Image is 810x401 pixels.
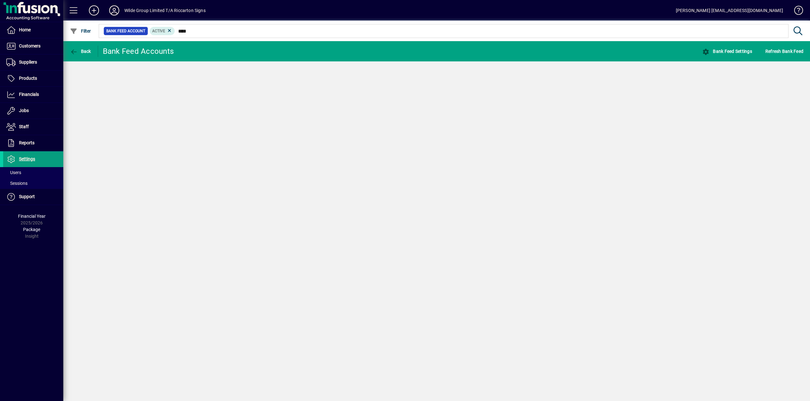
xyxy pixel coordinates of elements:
[6,181,28,186] span: Sessions
[18,214,46,219] span: Financial Year
[3,54,63,70] a: Suppliers
[3,71,63,86] a: Products
[676,5,783,16] div: [PERSON_NAME] [EMAIL_ADDRESS][DOMAIN_NAME]
[701,46,754,57] button: Bank Feed Settings
[3,87,63,103] a: Financials
[3,178,63,189] a: Sessions
[19,43,40,48] span: Customers
[152,29,165,33] span: Active
[23,227,40,232] span: Package
[70,49,91,54] span: Back
[104,5,124,16] button: Profile
[84,5,104,16] button: Add
[3,38,63,54] a: Customers
[19,76,37,81] span: Products
[19,140,34,145] span: Reports
[3,22,63,38] a: Home
[19,92,39,97] span: Financials
[764,46,805,57] button: Refresh Bank Feed
[19,194,35,199] span: Support
[106,28,145,34] span: Bank Feed Account
[19,27,31,32] span: Home
[68,25,93,37] button: Filter
[3,189,63,205] a: Support
[3,103,63,119] a: Jobs
[19,60,37,65] span: Suppliers
[19,108,29,113] span: Jobs
[150,27,175,35] mat-chip: Activation Status: Active
[3,167,63,178] a: Users
[765,46,803,56] span: Refresh Bank Feed
[789,1,802,22] a: Knowledge Base
[702,49,752,54] span: Bank Feed Settings
[103,46,174,56] div: Bank Feed Accounts
[6,170,21,175] span: Users
[68,46,93,57] button: Back
[3,119,63,135] a: Staff
[124,5,206,16] div: Wilde Group Limited T/A Riccarton Signs
[63,46,98,57] app-page-header-button: Back
[70,28,91,34] span: Filter
[19,156,35,161] span: Settings
[3,135,63,151] a: Reports
[19,124,29,129] span: Staff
